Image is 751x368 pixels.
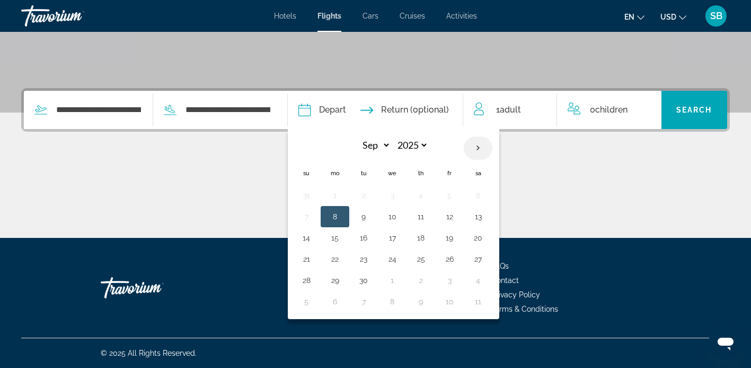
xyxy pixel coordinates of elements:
span: USD [660,13,676,21]
a: Activities [446,12,477,20]
button: Day 24 [384,252,401,267]
button: Day 4 [412,188,429,203]
button: Day 20 [470,230,487,245]
span: Children [595,105,628,115]
button: Day 31 [298,188,315,203]
button: Day 15 [326,230,343,245]
button: Day 14 [298,230,315,245]
button: Day 19 [441,230,458,245]
span: 1 [496,102,521,117]
button: Travelers: 1 adult, 0 children [463,91,661,129]
button: Change currency [660,9,686,24]
button: Day 28 [298,273,315,288]
a: Travorium [101,272,207,304]
button: Day 17 [384,230,401,245]
button: Day 10 [441,294,458,309]
button: User Menu [702,5,730,27]
button: Day 7 [298,209,315,224]
a: Terms & Conditions [491,305,558,313]
span: Search [676,106,712,114]
button: Search [661,91,727,129]
button: Day 9 [412,294,429,309]
button: Day 2 [355,188,372,203]
button: Day 5 [441,188,458,203]
button: Next month [464,136,492,160]
a: Flights [317,12,341,20]
select: Select month [356,136,391,155]
button: Day 12 [441,209,458,224]
button: Day 18 [412,230,429,245]
button: Change language [624,9,644,24]
span: SB [710,11,722,21]
a: Travorium [21,2,127,30]
button: Day 1 [326,188,343,203]
span: 0 [590,102,628,117]
button: Day 29 [326,273,343,288]
button: Day 3 [384,188,401,203]
button: Day 16 [355,230,372,245]
button: Day 26 [441,252,458,267]
iframe: Bouton de lancement de la fenêtre de messagerie [709,326,743,360]
span: en [624,13,634,21]
button: Day 11 [412,209,429,224]
span: Adult [500,105,521,115]
button: Day 10 [384,209,401,224]
button: Return date [360,91,449,129]
button: Day 7 [355,294,372,309]
a: Privacy Policy [491,290,540,299]
button: Day 8 [384,294,401,309]
button: Day 22 [326,252,343,267]
button: Day 4 [470,273,487,288]
button: Day 11 [470,294,487,309]
select: Select year [394,136,428,155]
button: Day 1 [384,273,401,288]
button: Depart date [298,91,346,129]
a: Cars [363,12,378,20]
a: Contact [491,276,519,285]
button: Day 6 [326,294,343,309]
button: Day 25 [412,252,429,267]
a: Cruises [400,12,425,20]
button: Day 6 [470,188,487,203]
button: Day 9 [355,209,372,224]
div: Search widget [24,91,727,129]
button: Day 21 [298,252,315,267]
span: Return (optional) [381,102,449,117]
span: © 2025 All Rights Reserved. [101,349,197,357]
button: Day 27 [470,252,487,267]
button: Day 2 [412,273,429,288]
button: Day 30 [355,273,372,288]
button: Day 8 [326,209,343,224]
a: FAQs [491,262,509,270]
button: Day 23 [355,252,372,267]
a: Hotels [274,12,296,20]
button: Day 13 [470,209,487,224]
button: Day 5 [298,294,315,309]
button: Day 3 [441,273,458,288]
